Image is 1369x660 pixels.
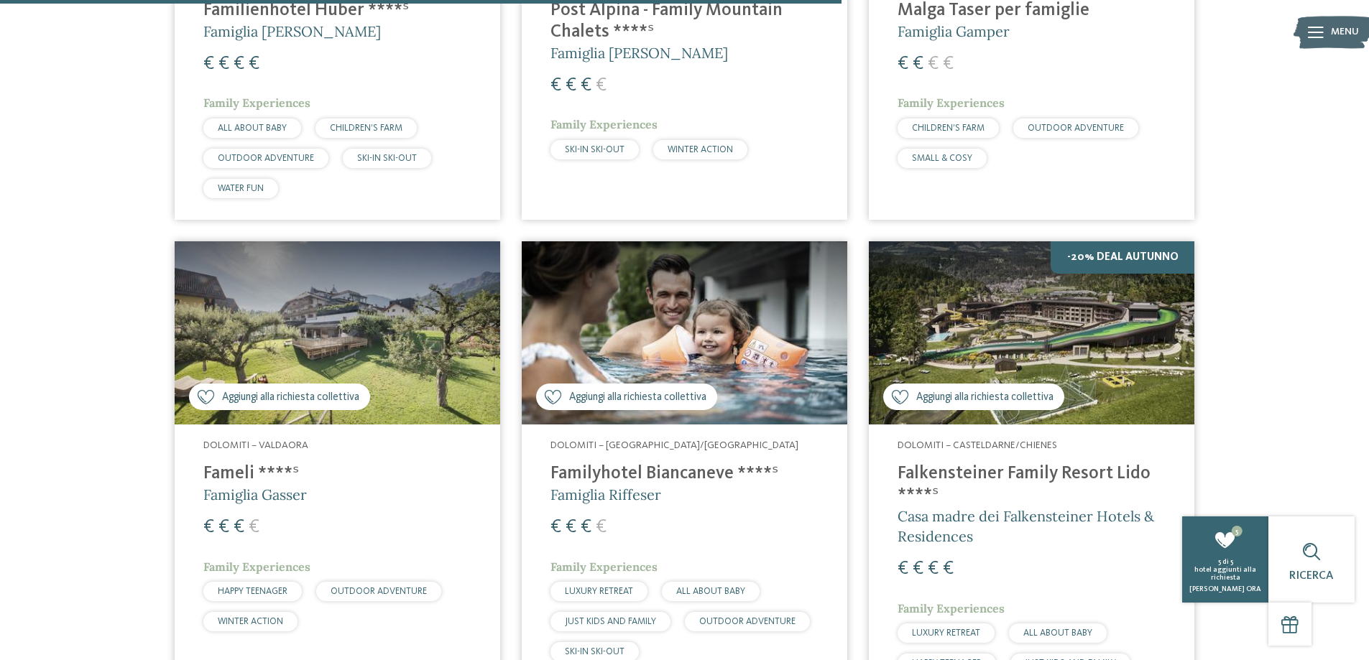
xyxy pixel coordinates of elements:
a: 5 5 di 5 hotel aggiunti alla richiesta [PERSON_NAME] ora [1182,516,1268,603]
span: SKI-IN SKI-OUT [357,154,417,163]
span: € [234,55,244,73]
span: Family Experiences [203,96,310,110]
span: € [581,76,591,95]
span: Famiglia [PERSON_NAME] [550,44,728,62]
span: € [913,559,923,578]
span: € [928,559,939,578]
span: Aggiungi alla richiesta collettiva [222,390,359,405]
span: CHILDREN’S FARM [912,124,985,133]
span: € [943,559,954,578]
span: Famiglia Gasser [203,485,307,503]
span: Family Experiences [550,559,658,574]
img: Cercate un hotel per famiglie? Qui troverete solo i migliori! [869,241,1194,424]
span: ALL ABOUT BABY [676,587,745,596]
span: 5 [1232,526,1243,536]
span: OUTDOOR ADVENTURE [1028,124,1124,133]
span: OUTDOOR ADVENTURE [331,587,427,596]
span: HAPPY TEENAGER [218,587,287,596]
span: € [943,55,954,73]
span: € [596,76,607,95]
span: Family Experiences [550,117,658,131]
span: Family Experiences [898,96,1005,110]
span: Famiglia [PERSON_NAME] [203,22,381,40]
span: € [898,55,908,73]
span: Aggiungi alla richiesta collettiva [569,390,706,405]
span: Dolomiti – Casteldarne/Chienes [898,440,1057,450]
span: € [913,55,923,73]
span: € [596,518,607,536]
img: Cercate un hotel per famiglie? Qui troverete solo i migliori! [175,241,500,424]
span: Famiglia Gamper [898,22,1010,40]
span: Ricerca [1289,570,1334,582]
span: LUXURY RETREAT [912,628,980,638]
span: SKI-IN SKI-OUT [565,145,624,154]
span: JUST KIDS AND FAMILY [565,617,656,626]
span: € [218,55,229,73]
span: Famiglia Riffeser [550,485,661,503]
span: Aggiungi alla richiesta collettiva [916,390,1054,405]
span: € [234,518,244,536]
span: € [581,518,591,536]
span: € [550,518,561,536]
span: € [928,55,939,73]
span: ALL ABOUT BABY [1023,628,1092,638]
span: Dolomiti – Valdaora [203,440,308,450]
span: WINTER ACTION [218,617,283,626]
span: OUTDOOR ADVENTURE [699,617,796,626]
span: € [203,518,214,536]
span: € [898,559,908,578]
span: di [1222,558,1229,565]
h4: Falkensteiner Family Resort Lido ****ˢ [898,463,1166,506]
span: CHILDREN’S FARM [330,124,402,133]
span: € [566,76,576,95]
span: SKI-IN SKI-OUT [565,647,624,656]
span: Casa madre dei Falkensteiner Hotels & Residences [898,507,1154,545]
span: € [550,76,561,95]
span: SMALL & COSY [912,154,972,163]
span: € [218,518,229,536]
span: Family Experiences [898,601,1005,615]
span: WINTER ACTION [668,145,733,154]
span: 5 [1230,558,1233,565]
img: Cercate un hotel per famiglie? Qui troverete solo i migliori! [522,241,847,424]
span: € [566,518,576,536]
span: € [203,55,214,73]
span: ALL ABOUT BABY [218,124,287,133]
span: Dolomiti – [GEOGRAPHIC_DATA]/[GEOGRAPHIC_DATA] [550,440,798,450]
h4: Familyhotel Biancaneve ****ˢ [550,463,819,485]
span: € [249,55,259,73]
span: WATER FUN [218,184,264,193]
span: LUXURY RETREAT [565,587,633,596]
span: 5 [1218,558,1221,565]
span: € [249,518,259,536]
span: Family Experiences [203,559,310,574]
span: hotel aggiunti alla richiesta [1194,566,1256,581]
span: OUTDOOR ADVENTURE [218,154,314,163]
span: [PERSON_NAME] ora [1189,585,1261,592]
